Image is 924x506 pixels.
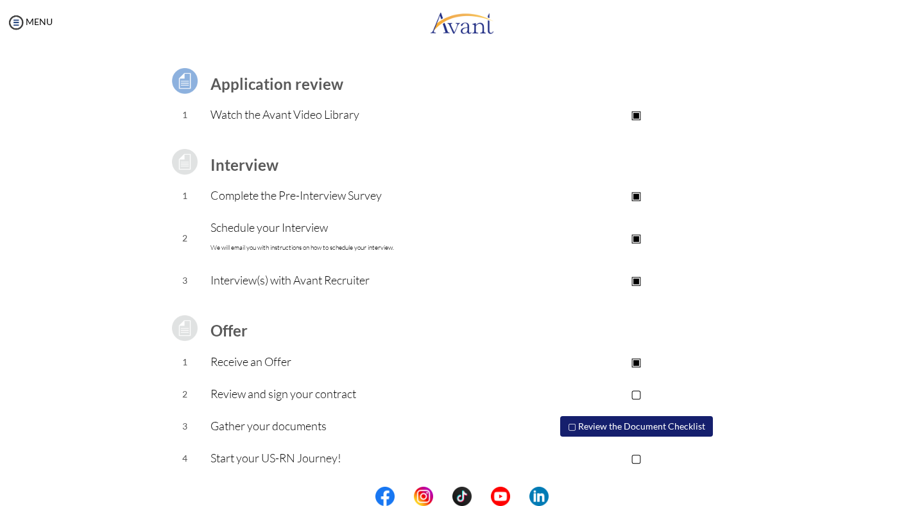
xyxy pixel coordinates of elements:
[510,487,529,506] img: blank.png
[375,487,395,506] img: fb.png
[6,16,53,27] a: MENU
[169,146,201,178] img: icon-test-grey.png
[210,449,508,467] p: Start your US-RN Journey!
[169,312,201,344] img: icon-test-grey.png
[560,416,713,437] button: ▢ Review the Document Checklist
[491,487,510,506] img: yt.png
[452,487,472,506] img: tt.png
[210,155,278,174] b: Interview
[159,410,211,442] td: 3
[210,271,508,289] p: Interview(s) with Avant Recruiter
[430,3,494,42] img: logo.png
[159,180,211,212] td: 1
[210,321,248,340] b: Offer
[6,13,26,32] img: icon-menu.png
[508,105,765,123] p: ▣
[529,487,549,506] img: li.png
[508,186,765,204] p: ▣
[210,353,508,371] p: Receive an Offer
[508,229,765,247] p: ▣
[159,378,211,410] td: 2
[433,487,452,506] img: blank.png
[210,417,508,435] p: Gather your documents
[159,346,211,378] td: 1
[169,65,201,97] img: icon-test.png
[395,487,414,506] img: blank.png
[210,105,508,123] p: Watch the Avant Video Library
[508,353,765,371] p: ▣
[210,243,394,252] font: We will email you with instructions on how to schedule your interview.
[210,218,508,257] p: Schedule your Interview
[508,271,765,289] p: ▣
[159,212,211,265] td: 2
[508,449,765,467] p: ▢
[210,385,508,403] p: Review and sign your contract
[159,99,211,131] td: 1
[159,265,211,297] td: 3
[210,74,343,93] b: Application review
[414,487,433,506] img: in.png
[508,385,765,403] p: ▢
[159,442,211,475] td: 4
[210,186,508,204] p: Complete the Pre-Interview Survey
[472,487,491,506] img: blank.png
